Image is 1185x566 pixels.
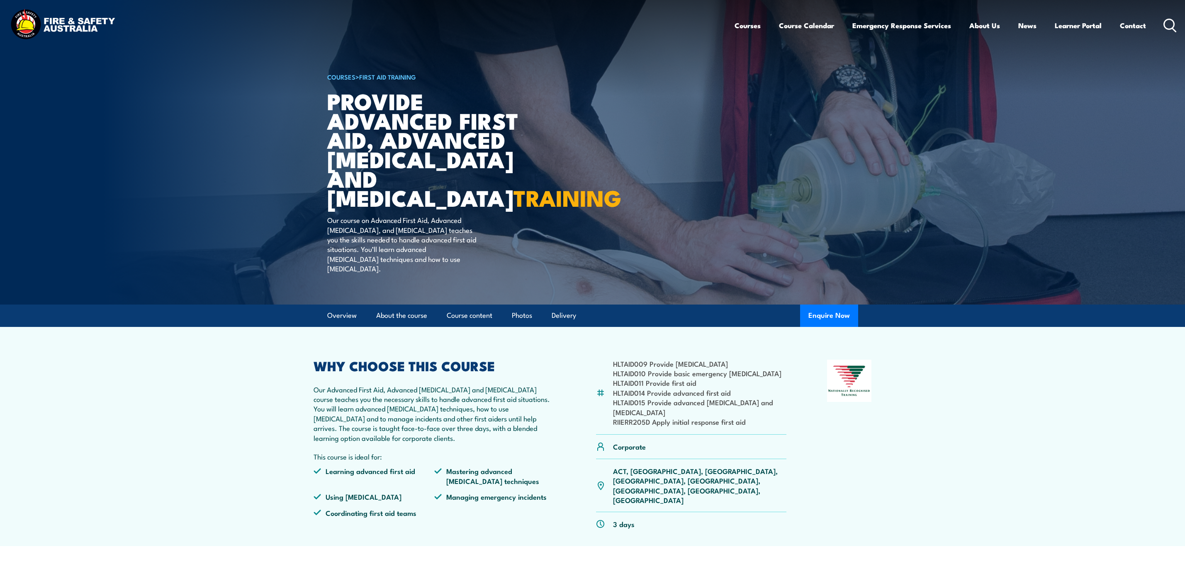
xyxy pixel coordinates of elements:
[613,378,787,387] li: HLTAID011 Provide first aid
[969,15,1000,36] a: About Us
[314,492,435,501] li: Using [MEDICAL_DATA]
[314,466,435,486] li: Learning advanced first aid
[327,305,357,327] a: Overview
[327,72,355,81] a: COURSES
[613,388,787,397] li: HLTAID014 Provide advanced first aid
[434,492,555,501] li: Managing emergency incidents
[359,72,416,81] a: First Aid Training
[327,215,479,273] p: Our course on Advanced First Aid, Advanced [MEDICAL_DATA], and [MEDICAL_DATA] teaches you the ski...
[613,466,787,505] p: ACT, [GEOGRAPHIC_DATA], [GEOGRAPHIC_DATA], [GEOGRAPHIC_DATA], [GEOGRAPHIC_DATA], [GEOGRAPHIC_DATA...
[314,452,556,461] p: This course is ideal for:
[735,15,761,36] a: Courses
[447,305,492,327] a: Course content
[314,360,556,371] h2: WHY CHOOSE THIS COURSE
[613,397,787,417] li: HLTAID015 Provide advanced [MEDICAL_DATA] and [MEDICAL_DATA]
[314,508,435,518] li: Coordinating first aid teams
[513,180,621,214] strong: TRAINING
[376,305,427,327] a: About the course
[779,15,834,36] a: Course Calendar
[852,15,951,36] a: Emergency Response Services
[1120,15,1146,36] a: Contact
[613,442,646,451] p: Corporate
[314,385,556,443] p: Our Advanced First Aid, Advanced [MEDICAL_DATA] and [MEDICAL_DATA] course teaches you the necessa...
[327,72,532,82] h6: >
[1018,15,1037,36] a: News
[613,368,787,378] li: HLTAID010 Provide basic emergency [MEDICAL_DATA]
[1055,15,1102,36] a: Learner Portal
[512,305,532,327] a: Photos
[800,305,858,327] button: Enquire Now
[613,417,787,426] li: RIIERR205D Apply initial response first aid
[434,466,555,486] li: Mastering advanced [MEDICAL_DATA] techniques
[613,359,787,368] li: HLTAID009 Provide [MEDICAL_DATA]
[827,360,872,402] img: Nationally Recognised Training logo.
[613,519,635,529] p: 3 days
[327,91,532,207] h1: Provide Advanced First Aid, Advanced [MEDICAL_DATA] and [MEDICAL_DATA]
[552,305,576,327] a: Delivery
